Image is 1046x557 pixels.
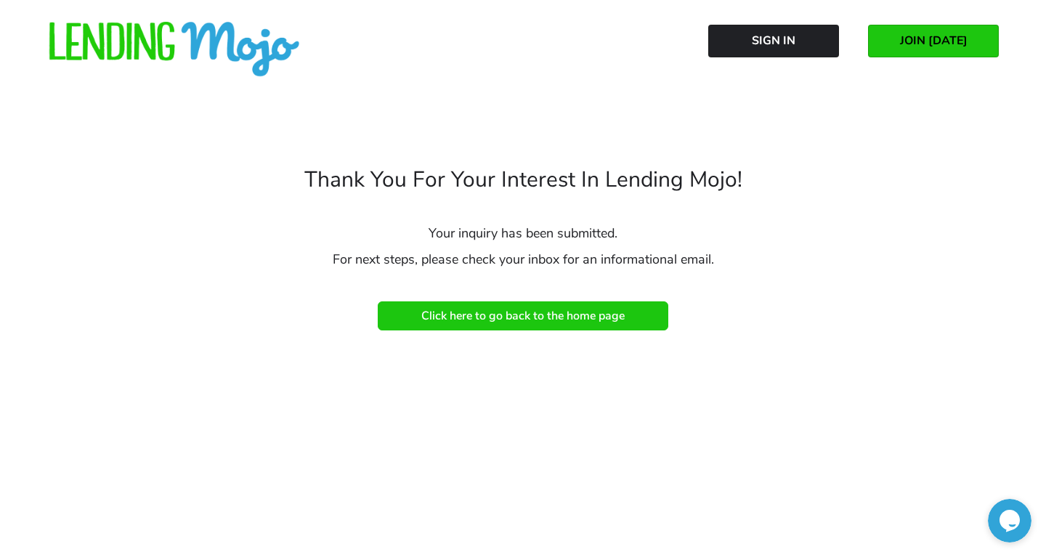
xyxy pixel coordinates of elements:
[102,169,944,191] h4: Thank you for your interest in Lending Mojo!
[708,25,839,57] a: Sign In
[421,309,625,322] span: Click here to go back to the home page
[378,301,668,330] a: Click here to go back to the home page
[900,34,968,47] span: JOIN [DATE]
[47,22,301,78] img: lm-horizontal-logo
[752,34,795,47] span: Sign In
[988,499,1031,542] iframe: chat widget
[868,25,999,57] a: JOIN [DATE]
[102,220,944,272] h3: Your inquiry has been submitted. For next steps, please check your inbox for an informational email.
